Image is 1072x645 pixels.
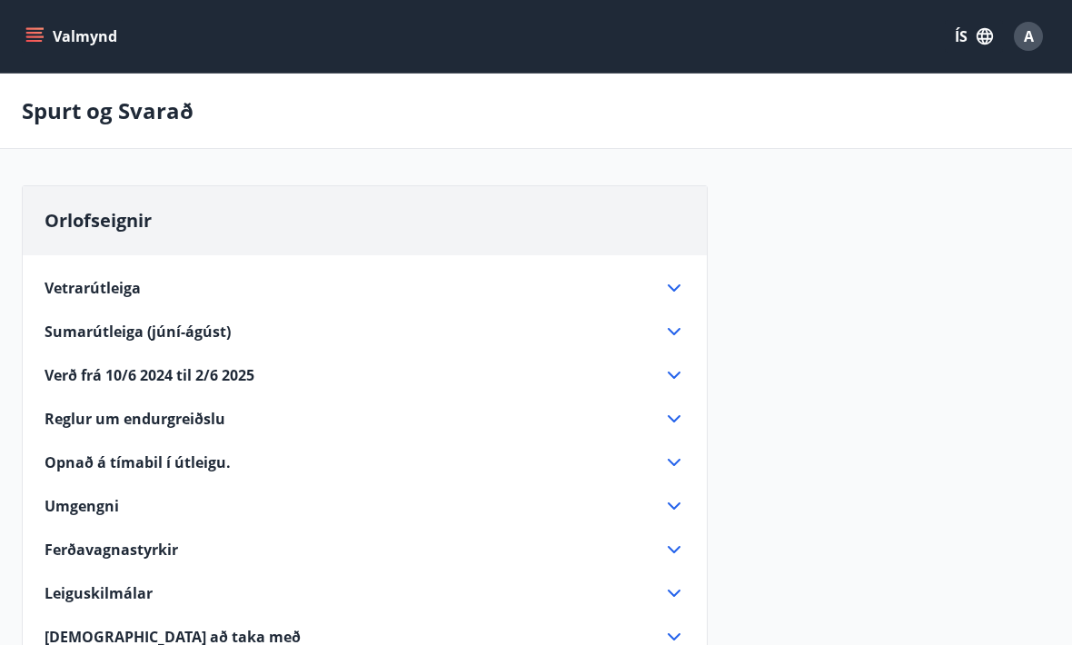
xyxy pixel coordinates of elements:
[45,277,685,299] div: Vetrarútleiga
[45,495,685,517] div: Umgengni
[45,365,254,385] span: Verð frá 10/6 2024 til 2/6 2025
[45,364,685,386] div: Verð frá 10/6 2024 til 2/6 2025
[45,496,119,516] span: Umgengni
[945,20,1003,53] button: ÍS
[1024,26,1034,46] span: A
[22,20,124,53] button: menu
[45,321,685,342] div: Sumarútleiga (júní-ágúst)
[1007,15,1050,58] button: A
[45,583,153,603] span: Leiguskilmálar
[45,322,231,342] span: Sumarútleiga (júní-ágúst)
[45,208,152,233] span: Orlofseignir
[45,539,685,561] div: Ferðavagnastyrkir
[45,582,685,604] div: Leiguskilmálar
[45,409,225,429] span: Reglur um endurgreiðslu
[45,408,685,430] div: Reglur um endurgreiðslu
[45,451,685,473] div: Opnað á tímabil í útleigu.
[22,95,194,126] p: Spurt og Svarað
[45,278,141,298] span: Vetrarútleiga
[45,452,231,472] span: Opnað á tímabil í útleigu.
[45,540,178,560] span: Ferðavagnastyrkir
